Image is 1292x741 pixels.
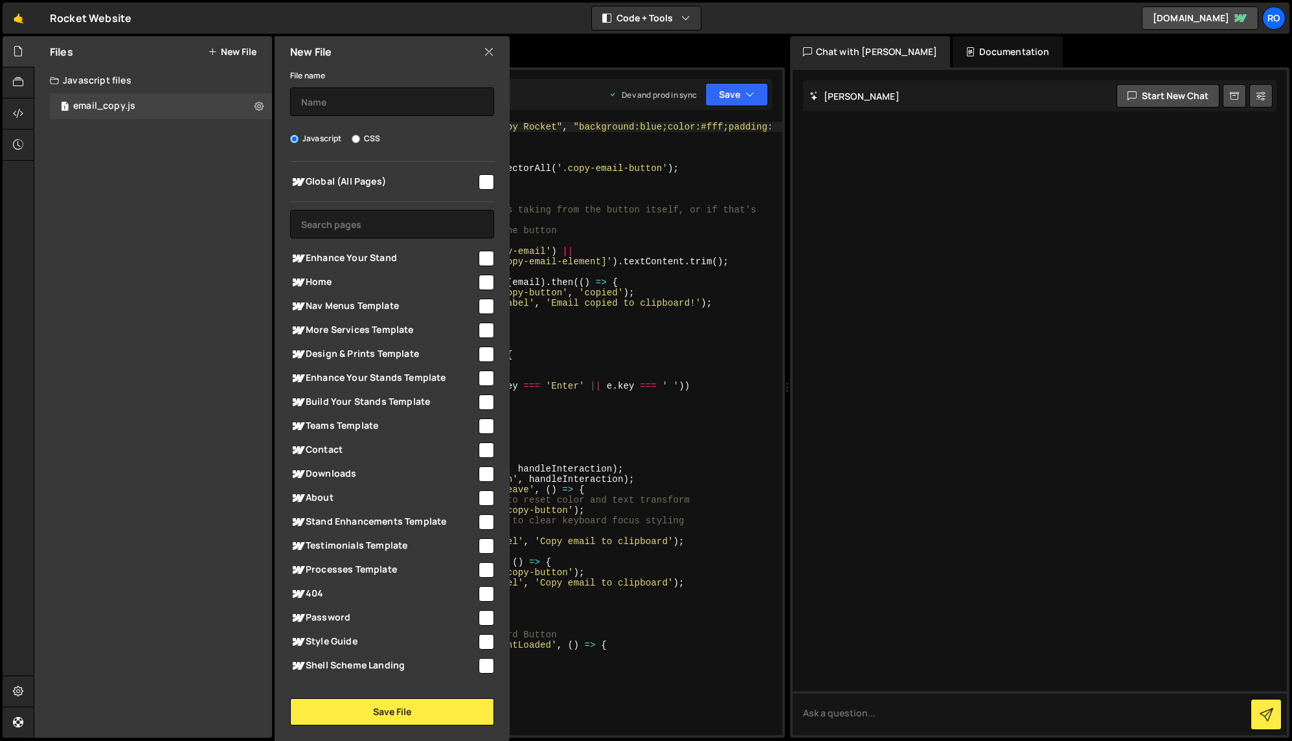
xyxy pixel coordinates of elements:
span: Enhance Your Stand [290,251,477,266]
span: Processes Template [290,562,477,578]
span: Stand Enhancements Template [290,514,477,530]
span: Enhance Your Stands Template [290,370,477,386]
a: Ro [1262,6,1286,30]
span: Design & Prints Template [290,347,477,362]
span: Nav Menus Template [290,299,477,314]
span: Contact [290,442,477,458]
input: CSS [352,135,360,143]
div: email_copy.js [73,100,135,112]
div: Javascript files [34,67,272,93]
span: Testimonials Template [290,538,477,554]
span: Home [290,275,477,290]
button: Save File [290,698,494,725]
a: 🤙 [3,3,34,34]
input: Name [290,87,494,116]
h2: [PERSON_NAME] [810,90,900,102]
span: More Services Template [290,323,477,338]
span: 1 [61,102,69,113]
div: 16429/44495.js [50,93,272,119]
span: 404 [290,586,477,602]
span: Style Guide [290,634,477,650]
label: CSS [352,132,380,145]
button: Save [705,83,768,106]
a: [DOMAIN_NAME] [1142,6,1258,30]
span: Password [290,610,477,626]
input: Search pages [290,210,494,238]
button: New File [208,47,256,57]
span: Build Your Stands Template [290,394,477,410]
h2: New File [290,45,332,59]
div: Chat with [PERSON_NAME] [790,36,951,67]
span: Downloads [290,466,477,482]
span: Shell Scheme Landing [290,658,477,674]
span: Global (All Pages) [290,174,477,190]
div: Dev and prod in sync [609,89,697,100]
input: Javascript [290,135,299,143]
div: Documentation [953,36,1062,67]
label: Javascript [290,132,342,145]
span: About [290,490,477,506]
div: Rocket Website [50,10,131,26]
button: Code + Tools [592,6,701,30]
label: File name [290,69,325,82]
span: Teams Template [290,418,477,434]
h2: Files [50,45,73,59]
button: Start new chat [1116,84,1219,108]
